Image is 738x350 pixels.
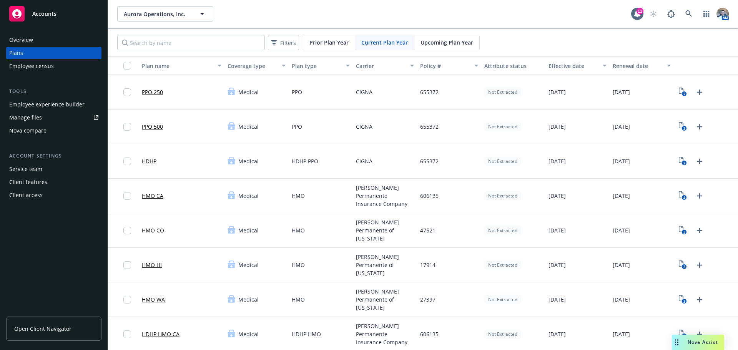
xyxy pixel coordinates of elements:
span: [PERSON_NAME] Permanente of [US_STATE] [356,253,414,277]
div: Policy # [420,62,470,70]
button: Attribute status [481,56,545,75]
span: [DATE] [613,295,630,304]
div: Nova compare [9,124,47,137]
text: 3 [683,264,685,269]
div: Attribute status [484,62,542,70]
span: [DATE] [613,261,630,269]
div: Not Extracted [484,191,521,201]
a: View Plan Documents [677,155,689,168]
span: Medical [238,295,259,304]
div: Employee census [9,60,54,72]
a: Overview [6,34,101,46]
a: Upload Plan Documents [693,259,706,271]
a: Plans [6,47,101,59]
span: [PERSON_NAME] Permanente Insurance Company [356,322,414,346]
span: Medical [238,123,259,131]
div: Coverage type [228,62,277,70]
a: View Plan Documents [677,86,689,98]
a: HMO WA [142,295,165,304]
span: [DATE] [549,123,566,131]
div: Overview [9,34,33,46]
input: Toggle Row Selected [123,330,131,338]
span: HMO [292,192,305,200]
div: 11 [637,8,643,15]
div: Drag to move [672,335,681,350]
a: HDHP [142,157,156,165]
a: Start snowing [646,6,661,22]
text: 2 [683,299,685,304]
span: HMO [292,226,305,234]
a: PPO 500 [142,123,163,131]
a: Client features [6,176,101,188]
div: Effective date [549,62,598,70]
span: 655372 [420,157,439,165]
span: [DATE] [549,157,566,165]
a: HMO CA [142,192,163,200]
button: Carrier [353,56,417,75]
span: CIGNA [356,157,372,165]
div: Not Extracted [484,329,521,339]
a: Upload Plan Documents [693,86,706,98]
a: HMO HI [142,261,162,269]
a: View Plan Documents [677,259,689,271]
a: HDHP HMO CA [142,330,180,338]
a: View Plan Documents [677,294,689,306]
span: [DATE] [549,261,566,269]
div: Plan type [292,62,341,70]
div: Service team [9,163,42,175]
span: Open Client Navigator [14,325,71,333]
a: Upload Plan Documents [693,190,706,202]
a: Manage files [6,111,101,124]
text: 4 [683,195,685,200]
span: [DATE] [613,192,630,200]
a: HMO CO [142,226,164,234]
span: [PERSON_NAME] Permanente of [US_STATE] [356,287,414,312]
div: Account settings [6,152,101,160]
span: Filters [269,37,298,48]
span: Upcoming Plan Year [421,38,473,46]
span: 17914 [420,261,435,269]
span: 655372 [420,88,439,96]
span: Current Plan Year [361,38,408,46]
a: Upload Plan Documents [693,121,706,133]
a: Employee census [6,60,101,72]
span: 606135 [420,330,439,338]
div: Tools [6,88,101,95]
button: Coverage type [224,56,289,75]
span: 655372 [420,123,439,131]
span: [DATE] [613,123,630,131]
span: CIGNA [356,88,372,96]
div: Carrier [356,62,406,70]
a: Nova compare [6,124,101,137]
a: Report a Bug [663,6,679,22]
span: [DATE] [613,330,630,338]
a: Employee experience builder [6,98,101,111]
span: Prior Plan Year [309,38,349,46]
div: Plans [9,47,23,59]
a: View Plan Documents [677,328,689,340]
span: PPO [292,88,302,96]
button: Policy # [417,56,481,75]
span: [DATE] [549,295,566,304]
a: Accounts [6,3,101,25]
div: Client access [9,189,43,201]
span: Accounts [32,11,57,17]
text: 3 [683,230,685,235]
span: [DATE] [613,157,630,165]
span: Aurora Operations, Inc. [124,10,190,18]
span: 27397 [420,295,435,304]
div: Client features [9,176,47,188]
span: HDHP HMO [292,330,321,338]
input: Select all [123,62,131,70]
span: [PERSON_NAME] Permanente of [US_STATE] [356,218,414,242]
div: Not Extracted [484,156,521,166]
button: Plan type [289,56,353,75]
input: Toggle Row Selected [123,192,131,200]
span: [PERSON_NAME] Permanente Insurance Company [356,184,414,208]
span: 606135 [420,192,439,200]
input: Toggle Row Selected [123,227,131,234]
button: Nova Assist [672,335,724,350]
button: Aurora Operations, Inc. [117,6,213,22]
span: Medical [238,192,259,200]
div: Not Extracted [484,122,521,131]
